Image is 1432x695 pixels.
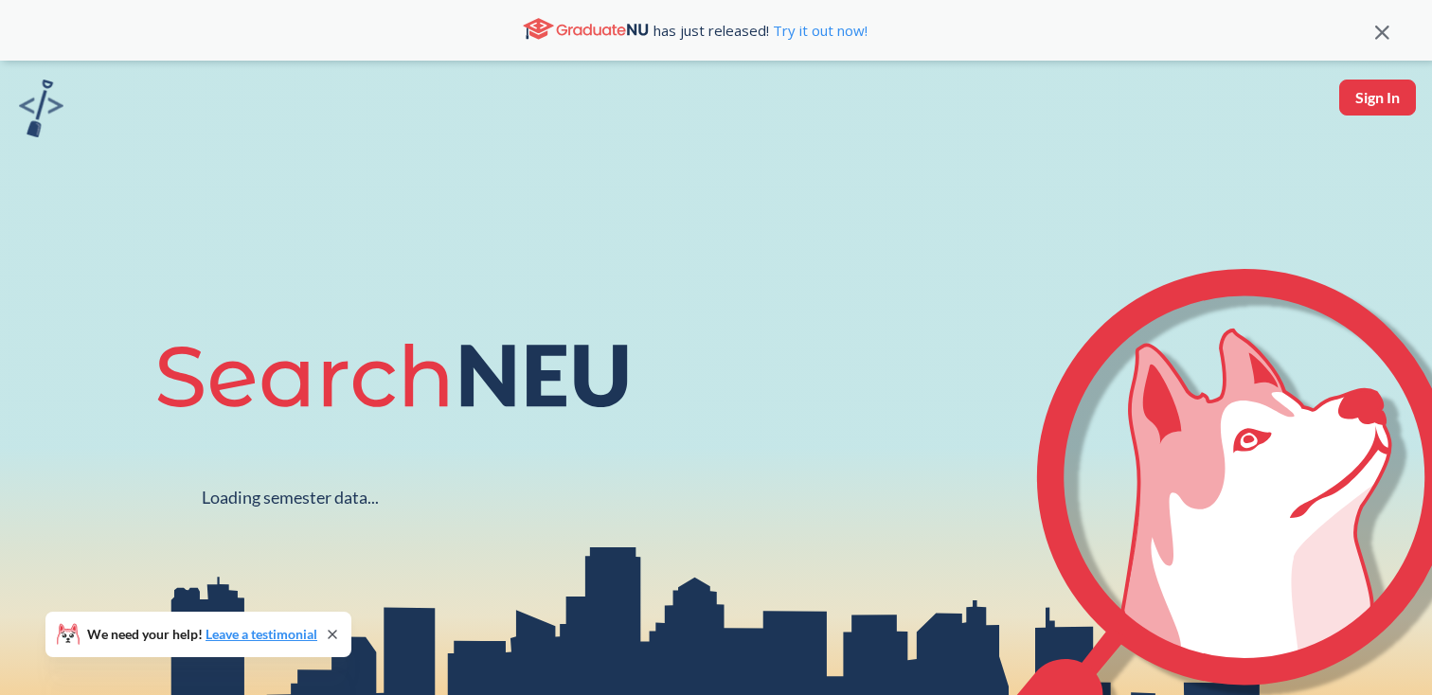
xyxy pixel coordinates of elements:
button: Sign In [1339,80,1416,116]
img: sandbox logo [19,80,63,137]
span: has just released! [653,20,868,41]
a: Try it out now! [769,21,868,40]
a: sandbox logo [19,80,63,143]
a: Leave a testimonial [206,626,317,642]
span: We need your help! [87,628,317,641]
div: Loading semester data... [202,487,379,508]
